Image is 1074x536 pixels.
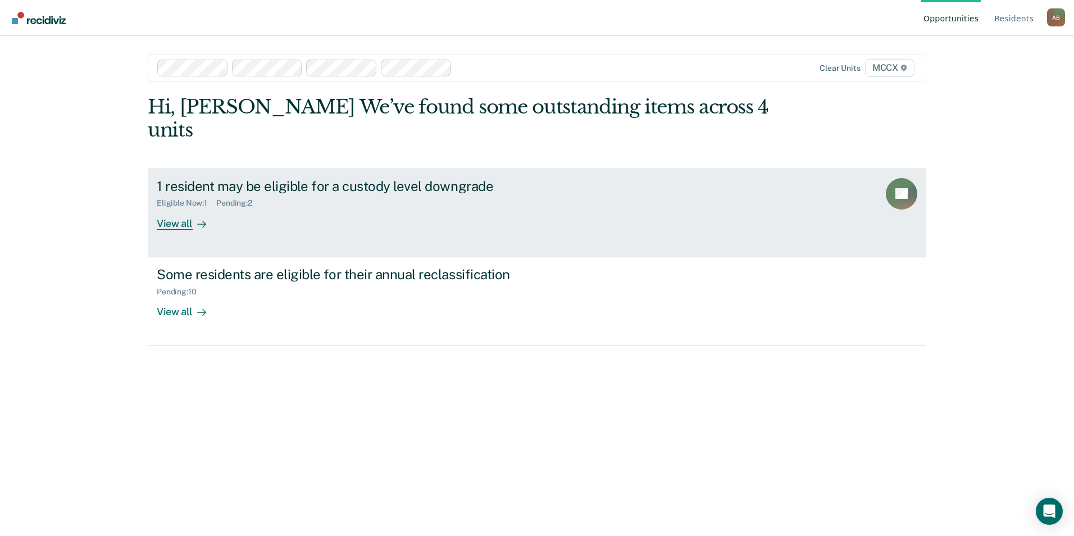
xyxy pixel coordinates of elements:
[12,12,66,24] img: Recidiviz
[148,96,771,142] div: Hi, [PERSON_NAME] We’ve found some outstanding items across 4 units
[1047,8,1065,26] div: A B
[157,287,206,297] div: Pending : 10
[820,63,861,73] div: Clear units
[148,169,926,257] a: 1 resident may be eligible for a custody level downgradeEligible Now:1Pending:2View all
[1036,498,1063,525] div: Open Intercom Messenger
[157,296,220,318] div: View all
[148,257,926,346] a: Some residents are eligible for their annual reclassificationPending:10View all
[216,198,261,208] div: Pending : 2
[157,266,551,283] div: Some residents are eligible for their annual reclassification
[865,59,914,77] span: MCCX
[157,178,551,194] div: 1 resident may be eligible for a custody level downgrade
[157,208,220,230] div: View all
[157,198,216,208] div: Eligible Now : 1
[1047,8,1065,26] button: Profile dropdown button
